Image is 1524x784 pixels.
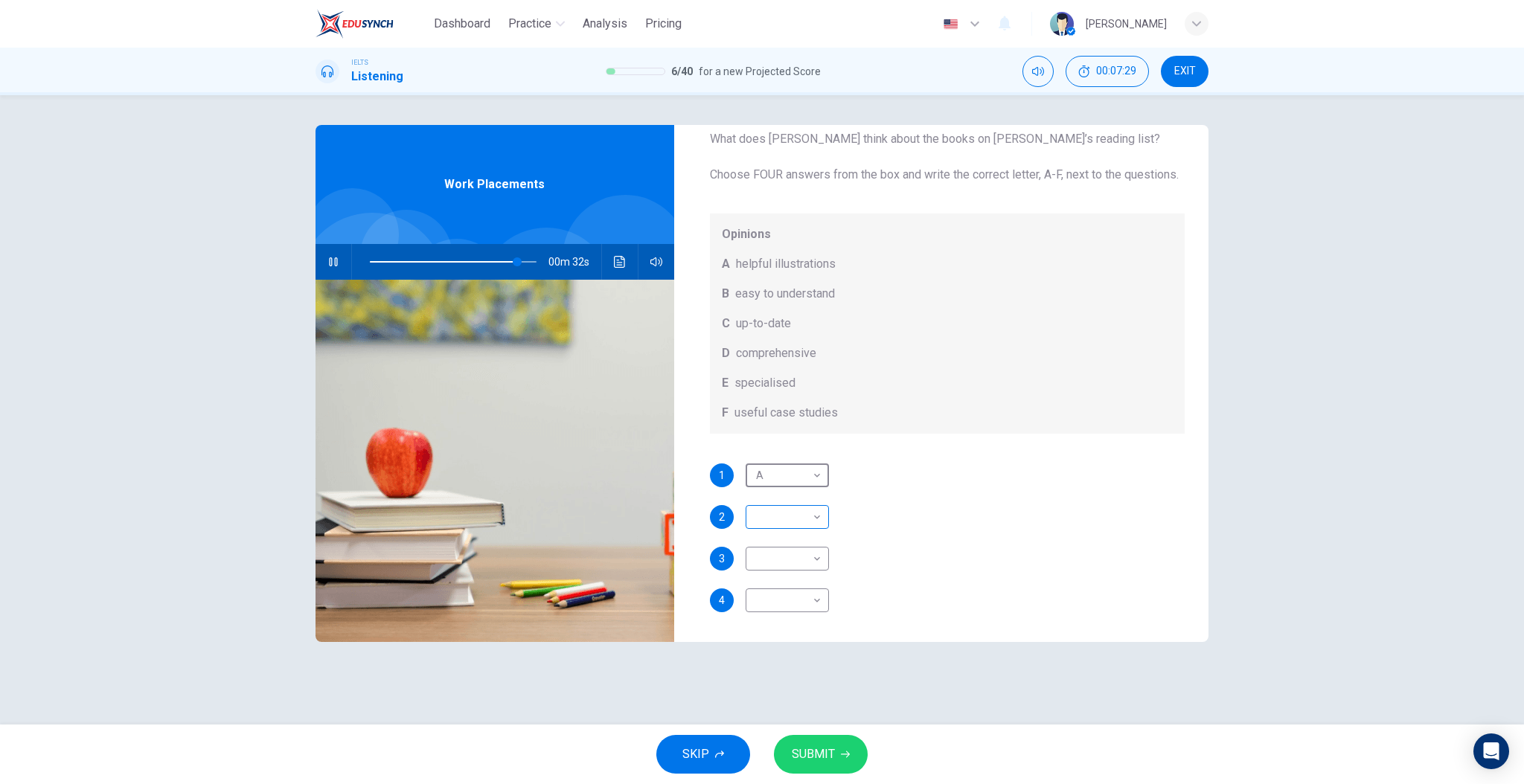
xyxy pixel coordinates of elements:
[722,344,730,362] span: D
[792,744,835,765] span: SUBMIT
[734,404,838,422] span: useful case studies
[736,344,816,362] span: comprehensive
[734,374,795,392] span: specialised
[351,57,368,68] span: IELTS
[722,285,729,303] span: B
[1174,65,1196,77] span: EXIT
[699,62,821,80] span: for a new Projected Score
[735,285,835,303] span: easy to understand
[1161,56,1208,87] button: EXIT
[316,280,674,642] img: Work Placements
[671,62,693,80] span: 6 / 40
[639,10,688,37] button: Pricing
[719,553,725,564] span: 3
[1066,56,1149,87] button: 00:07:29
[736,255,836,273] span: helpful illustrations
[444,176,545,193] span: Work Placements
[508,15,551,33] span: Practice
[682,744,709,765] span: SKIP
[1066,56,1149,87] div: Hide
[736,315,791,332] span: up-to-date
[316,9,394,39] img: EduSynch logo
[719,595,725,605] span: 4
[722,225,1174,243] span: Opinions
[746,454,824,497] div: A
[722,255,730,273] span: A
[941,19,960,30] img: en
[1473,733,1509,769] div: Open Intercom Messenger
[645,15,682,33] span: Pricing
[428,10,496,37] button: Dashboard
[1086,15,1167,33] div: [PERSON_NAME]
[1022,56,1054,87] div: Mute
[722,404,729,422] span: F
[710,130,1185,184] span: What does [PERSON_NAME] think about the books on [PERSON_NAME]’s reading list? Choose FOUR answer...
[608,244,632,280] button: Click to see the audio transcription
[656,735,750,774] button: SKIP
[722,315,730,332] span: C
[1050,12,1074,36] img: Profile picture
[548,244,601,280] span: 00m 32s
[774,735,868,774] button: SUBMIT
[583,15,627,33] span: Analysis
[719,512,725,522] span: 2
[1096,65,1136,77] span: 00:07:29
[502,10,571,37] button: Practice
[316,9,428,39] a: EduSynch logo
[722,374,729,392] span: E
[577,10,633,37] button: Analysis
[351,68,403,86] h1: Listening
[434,15,490,33] span: Dashboard
[719,470,725,481] span: 1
